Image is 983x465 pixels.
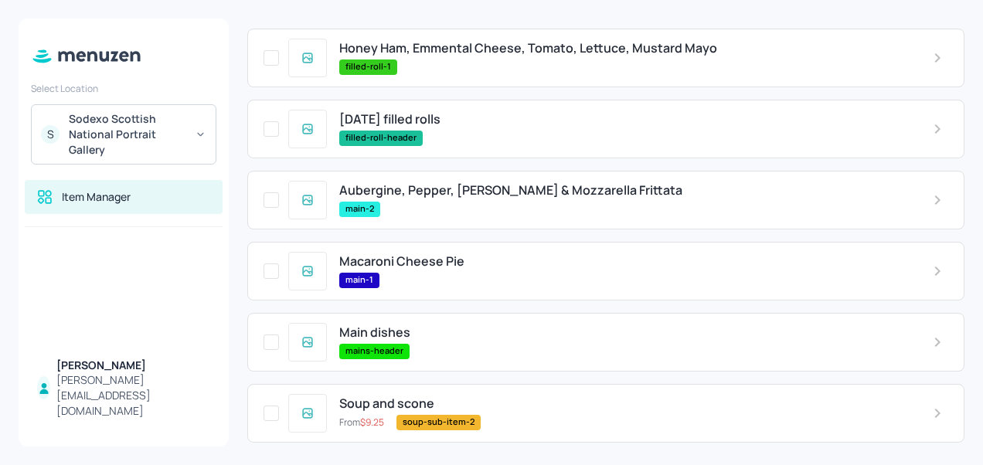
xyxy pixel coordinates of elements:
[339,41,717,56] span: Honey Ham, Emmental Cheese, Tomato, Lettuce, Mustard Mayo
[339,131,423,144] span: filled-roll-header
[396,416,481,429] span: soup-sub-item-2
[339,183,682,198] span: Aubergine, Pepper, [PERSON_NAME] & Mozzarella Frittata
[339,345,410,358] span: mains-header
[339,416,384,429] p: From
[339,396,434,411] span: Soup and scone
[360,416,384,429] span: $ 9.25
[41,125,60,144] div: S
[339,112,440,127] span: [DATE] filled rolls
[31,82,216,95] div: Select Location
[339,202,380,216] span: main-2
[62,189,131,205] div: Item Manager
[339,60,397,73] span: filled-roll-1
[56,358,210,373] div: [PERSON_NAME]
[56,372,210,419] div: [PERSON_NAME][EMAIL_ADDRESS][DOMAIN_NAME]
[69,111,185,158] div: Sodexo Scottish National Portrait Gallery
[339,325,410,340] span: Main dishes
[339,273,379,287] span: main-1
[339,254,464,269] span: Macaroni Cheese Pie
